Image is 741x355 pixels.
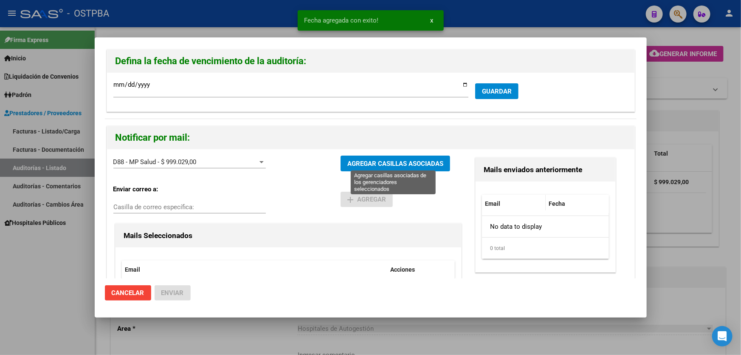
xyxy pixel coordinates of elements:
[546,195,609,213] datatable-header-cell: Fecha
[347,160,443,168] span: AGREGAR CASILLAS ASOCIADAS
[112,289,144,297] span: Cancelar
[304,16,379,25] span: Fecha agregada con exito!
[113,185,180,194] p: Enviar correo a:
[116,53,626,69] h2: Defina la fecha de vencimiento de la auditoría:
[347,196,386,203] span: Agregar
[341,192,393,207] button: Agregar
[116,130,626,146] h2: Notificar por mail:
[161,289,184,297] span: Enviar
[125,266,141,273] span: Email
[482,216,609,237] div: No data to display
[484,164,607,175] h3: Mails enviados anteriormente
[113,158,197,166] span: D88 - MP Salud - $ 999.029,00
[482,88,512,95] span: GUARDAR
[475,83,518,99] button: GUARDAR
[345,195,355,205] mat-icon: add
[387,261,451,279] datatable-header-cell: Acciones
[712,326,733,346] div: Open Intercom Messenger
[122,261,387,279] datatable-header-cell: Email
[431,17,434,24] span: x
[391,266,415,273] span: Acciones
[341,156,450,171] button: AGREGAR CASILLAS ASOCIADAS
[549,200,566,207] span: Fecha
[105,285,151,301] button: Cancelar
[482,195,546,213] datatable-header-cell: Email
[124,230,453,241] h3: Mails Seleccionados
[424,13,440,28] button: x
[482,238,609,259] div: 0 total
[155,285,191,301] button: Enviar
[485,200,501,207] span: Email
